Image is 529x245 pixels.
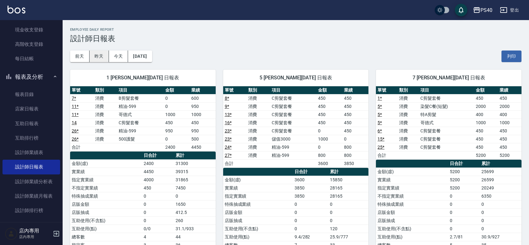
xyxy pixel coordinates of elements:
[328,208,368,216] td: 0
[164,135,190,143] td: 0
[342,119,368,127] td: 450
[270,151,316,159] td: 精油-599
[164,110,190,119] td: 1000
[376,200,448,208] td: 特殊抽成業績
[223,159,247,168] td: 合計
[398,143,419,151] td: 消費
[247,102,270,110] td: 消費
[142,200,174,208] td: 0
[94,110,117,119] td: 消費
[223,192,293,200] td: 指定實業績
[498,102,521,110] td: 2000
[70,233,142,241] td: 總客數
[474,135,498,143] td: 450
[3,160,60,174] a: 設計師日報表
[316,119,342,127] td: 450
[164,127,190,135] td: 950
[90,51,109,62] button: 昨天
[316,127,342,135] td: 0
[164,119,190,127] td: 450
[480,233,521,241] td: 30.9/927
[316,135,342,143] td: 1000
[174,216,216,225] td: 260
[174,208,216,216] td: 412.5
[448,192,480,200] td: 0
[270,119,316,127] td: C剪髮套餐
[70,159,142,168] td: 金額(虛)
[398,119,419,127] td: 消費
[498,143,521,151] td: 450
[164,102,190,110] td: 0
[448,216,480,225] td: 0
[223,225,293,233] td: 互助使用(不含點)
[328,225,368,233] td: 120
[94,86,117,94] th: 類別
[94,119,117,127] td: 消費
[328,168,368,176] th: 累計
[174,184,216,192] td: 7450
[19,228,51,234] h5: 店內專用
[5,227,18,240] img: Person
[190,119,216,127] td: 450
[70,208,142,216] td: 店販抽成
[328,176,368,184] td: 15850
[498,135,521,143] td: 450
[247,143,270,151] td: 消費
[398,102,419,110] td: 消費
[455,4,467,16] button: save
[117,86,163,94] th: 項目
[142,152,174,160] th: 日合計
[94,135,117,143] td: 消費
[398,86,419,94] th: 類別
[78,75,208,81] span: 1 [PERSON_NAME][DATE] 日報表
[293,192,328,200] td: 3850
[419,86,475,94] th: 項目
[376,184,448,192] td: 指定實業績
[223,200,293,208] td: 特殊抽成業績
[398,127,419,135] td: 消費
[190,102,216,110] td: 950
[270,143,316,151] td: 精油-599
[448,208,480,216] td: 0
[142,159,174,168] td: 2400
[480,176,521,184] td: 26599
[316,110,342,119] td: 450
[117,119,163,127] td: C剪髮套餐
[498,86,521,94] th: 業績
[3,102,60,116] a: 店家日報表
[480,168,521,176] td: 25699
[270,86,316,94] th: 項目
[293,200,328,208] td: 0
[480,216,521,225] td: 0
[474,102,498,110] td: 2000
[474,86,498,94] th: 金額
[448,160,480,168] th: 日合計
[70,216,142,225] td: 互助使用(不含點)
[342,127,368,135] td: 450
[480,208,521,216] td: 0
[94,127,117,135] td: 消費
[498,151,521,159] td: 5200
[398,135,419,143] td: 消費
[470,4,495,17] button: PS40
[223,86,247,94] th: 單號
[474,119,498,127] td: 1000
[223,86,369,168] table: a dense table
[376,216,448,225] td: 店販抽成
[498,110,521,119] td: 400
[142,208,174,216] td: 0
[142,176,174,184] td: 4000
[3,174,60,189] a: 設計師業績分析表
[383,75,514,81] span: 7 [PERSON_NAME][DATE] 日報表
[94,102,117,110] td: 消費
[70,168,142,176] td: 實業績
[117,102,163,110] td: 精油-599
[3,87,60,102] a: 報表目錄
[376,192,448,200] td: 不指定實業績
[117,110,163,119] td: 哥德式
[190,127,216,135] td: 950
[174,176,216,184] td: 31865
[376,176,448,184] td: 實業績
[70,192,142,200] td: 特殊抽成業績
[70,200,142,208] td: 店販金額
